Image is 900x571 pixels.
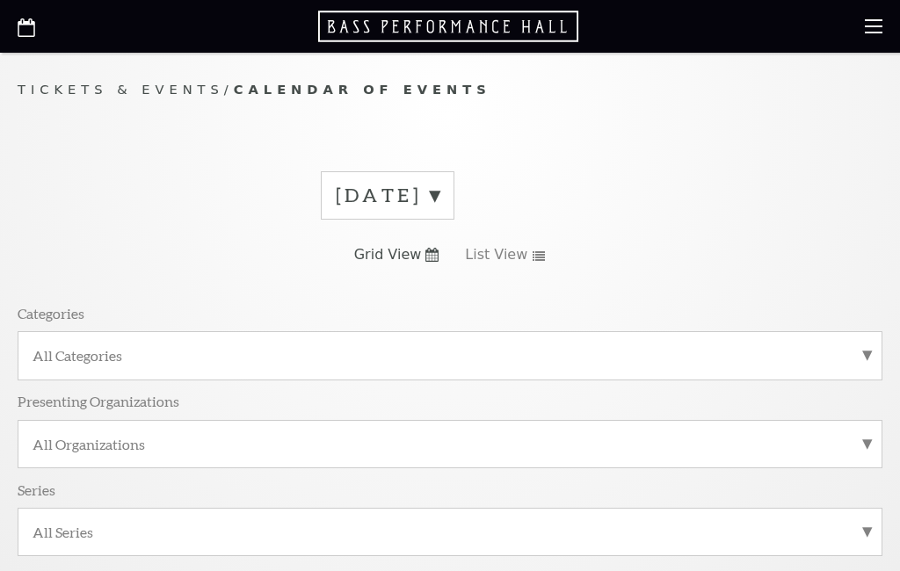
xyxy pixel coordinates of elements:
[354,245,422,264] span: Grid View
[18,481,55,499] p: Series
[33,523,867,541] label: All Series
[465,245,527,264] span: List View
[33,346,867,365] label: All Categories
[18,79,882,101] p: /
[33,435,867,453] label: All Organizations
[18,304,84,322] p: Categories
[18,82,224,97] span: Tickets & Events
[18,392,179,410] p: Presenting Organizations
[234,82,491,97] span: Calendar of Events
[336,182,439,209] label: [DATE]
